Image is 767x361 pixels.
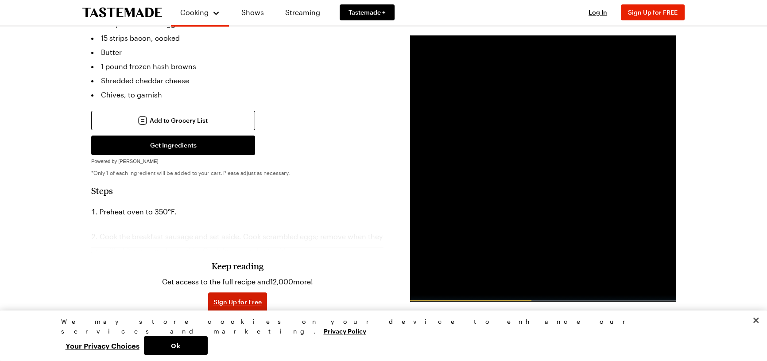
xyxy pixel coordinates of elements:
button: Ok [144,336,208,355]
div: We may store cookies on your device to enhance our services and marketing. [61,317,699,336]
button: Get Ingredients [91,136,255,155]
button: Log In [580,8,616,17]
span: Log In [589,8,607,16]
p: Get access to the full recipe and 12,000 more! [162,276,313,287]
span: Cooking [180,8,209,16]
li: Chives, to garnish [91,88,383,102]
button: Cooking [180,4,220,21]
button: Sign Up for FREE [621,4,685,20]
a: To Tastemade Home Page [82,8,162,18]
div: Privacy [61,317,699,355]
h3: Keep reading [212,260,263,271]
span: Powered by [PERSON_NAME] [91,159,159,164]
button: Add to Grocery List [91,111,255,130]
a: Tastemade + [340,4,395,20]
li: Shredded cheddar cheese [91,74,383,88]
li: 15 strips bacon, cooked [91,31,383,45]
a: More information about your privacy, opens in a new tab [324,326,366,335]
iframe: Advertisement [410,35,676,301]
li: Butter [91,45,383,59]
button: Sign Up for Free [208,292,267,312]
span: Tastemade + [349,8,386,17]
video-js: Video Player [410,35,676,301]
a: Powered by [PERSON_NAME] [91,156,159,164]
span: Sign Up for FREE [628,8,678,16]
h2: Steps [91,185,383,196]
span: Add to Grocery List [150,116,208,125]
button: Your Privacy Choices [61,336,144,355]
li: 1 pound frozen hash browns [91,59,383,74]
span: Sign Up for Free [213,298,262,307]
button: Close [746,311,766,330]
li: Preheat oven to 350°F. [91,205,383,219]
p: *Only 1 of each ingredient will be added to your cart. Please adjust as necessary. [91,169,383,176]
